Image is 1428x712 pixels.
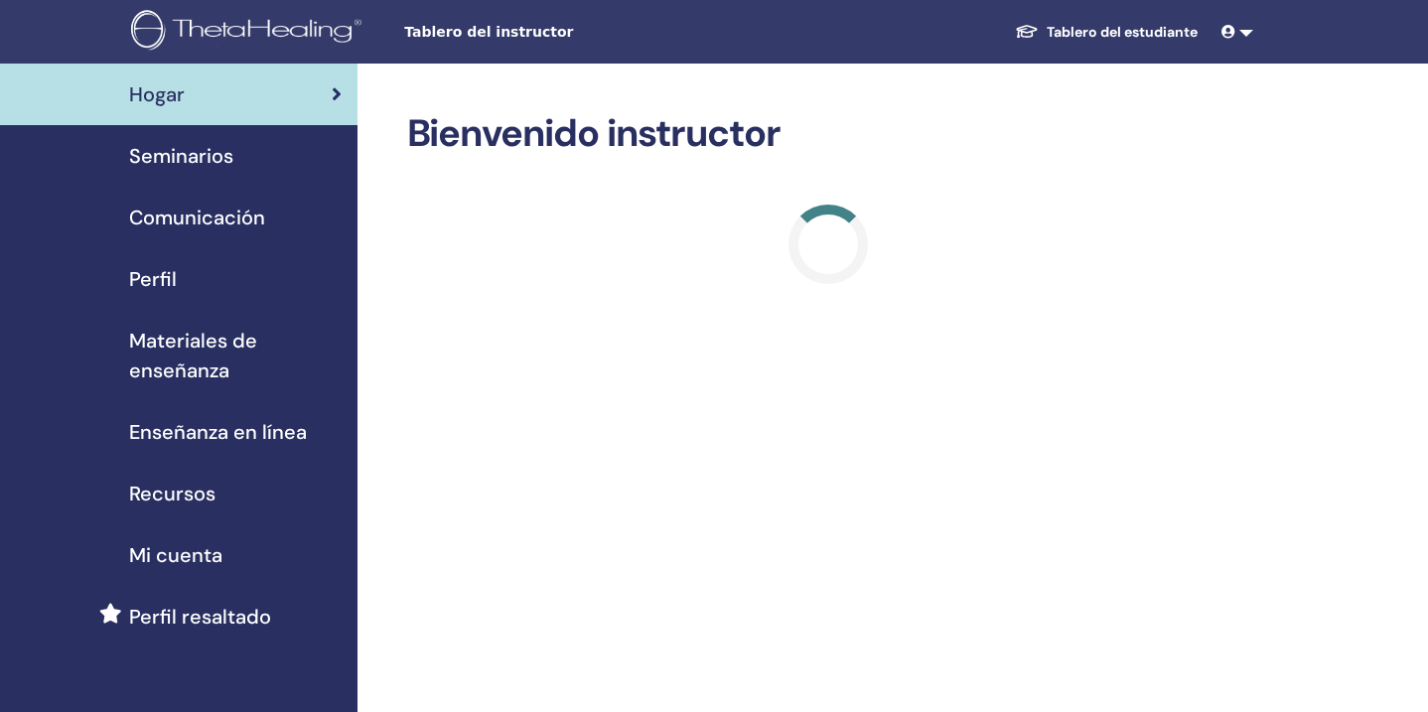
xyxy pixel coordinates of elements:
[129,203,265,232] span: Comunicación
[129,264,177,294] span: Perfil
[129,326,342,385] span: Materiales de enseñanza
[407,111,1250,157] h2: Bienvenido instructor
[131,10,368,55] img: logo.png
[129,79,185,109] span: Hogar
[1015,23,1039,40] img: graduation-cap-white.svg
[404,22,702,43] span: Tablero del instructor
[129,540,222,570] span: Mi cuenta
[129,479,215,508] span: Recursos
[129,417,307,447] span: Enseñanza en línea
[129,141,233,171] span: Seminarios
[999,14,1214,51] a: Tablero del estudiante
[129,602,271,632] span: Perfil resaltado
